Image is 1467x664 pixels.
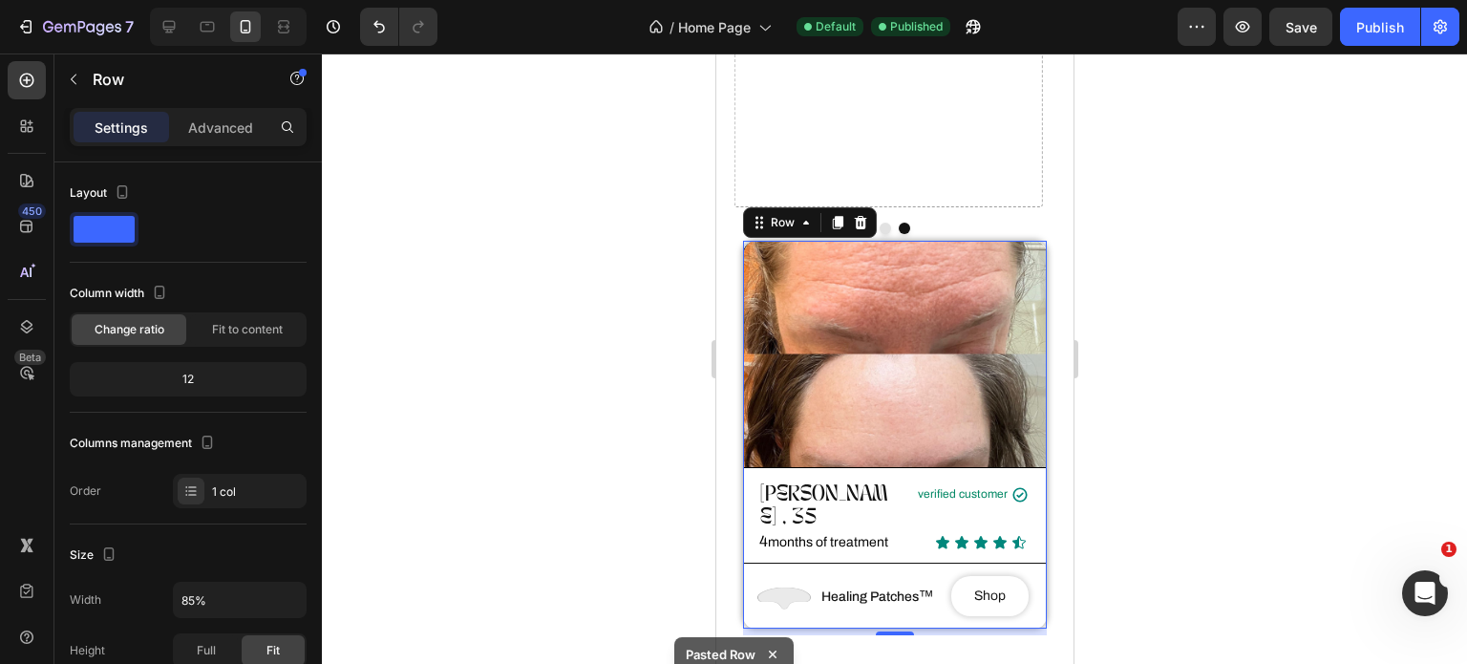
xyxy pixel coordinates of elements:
[670,17,674,37] span: /
[74,366,303,393] div: 12
[70,482,101,500] div: Order
[716,54,1074,664] iframe: Design area
[212,483,302,501] div: 1 col
[70,543,120,568] div: Size
[188,118,253,138] p: Advanced
[174,583,306,617] input: Auto
[266,642,280,659] span: Fit
[686,645,755,664] p: Pasted Row
[890,18,943,35] span: Published
[1356,17,1404,37] div: Publish
[1340,8,1420,46] button: Publish
[1402,570,1448,616] iframe: Intercom live chat
[70,591,101,609] div: Width
[70,642,105,659] div: Height
[93,68,255,91] p: Row
[8,8,142,46] button: 7
[125,15,134,38] p: 7
[70,281,171,307] div: Column width
[18,203,46,219] div: 450
[1441,542,1456,557] span: 1
[360,8,437,46] div: Undo/Redo
[95,321,164,338] span: Change ratio
[70,431,219,457] div: Columns management
[212,321,283,338] span: Fit to content
[197,642,216,659] span: Full
[1286,19,1317,35] span: Save
[678,17,751,37] span: Home Page
[95,118,148,138] p: Settings
[816,18,856,35] span: Default
[1269,8,1332,46] button: Save
[14,350,46,365] div: Beta
[70,181,134,206] div: Layout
